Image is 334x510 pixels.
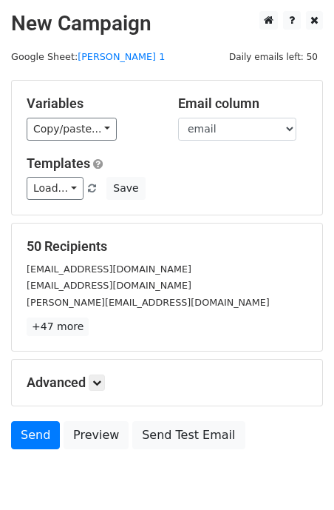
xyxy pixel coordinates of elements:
small: [PERSON_NAME][EMAIL_ADDRESS][DOMAIN_NAME] [27,297,270,308]
span: Daily emails left: 50 [224,49,323,65]
a: Send [11,421,60,449]
button: Save [106,177,145,200]
small: [EMAIL_ADDRESS][DOMAIN_NAME] [27,280,191,291]
h5: Email column [178,95,307,112]
small: [EMAIL_ADDRESS][DOMAIN_NAME] [27,264,191,275]
a: [PERSON_NAME] 1 [78,51,165,62]
a: Daily emails left: 50 [224,51,323,62]
a: Preview [64,421,129,449]
h5: Advanced [27,375,307,391]
a: Copy/paste... [27,118,117,141]
h2: New Campaign [11,11,323,36]
a: Templates [27,155,90,171]
a: Send Test Email [132,421,245,449]
h5: Variables [27,95,156,112]
iframe: Chat Widget [260,439,334,510]
small: Google Sheet: [11,51,165,62]
h5: 50 Recipients [27,238,307,255]
a: +47 more [27,318,89,336]
a: Load... [27,177,83,200]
